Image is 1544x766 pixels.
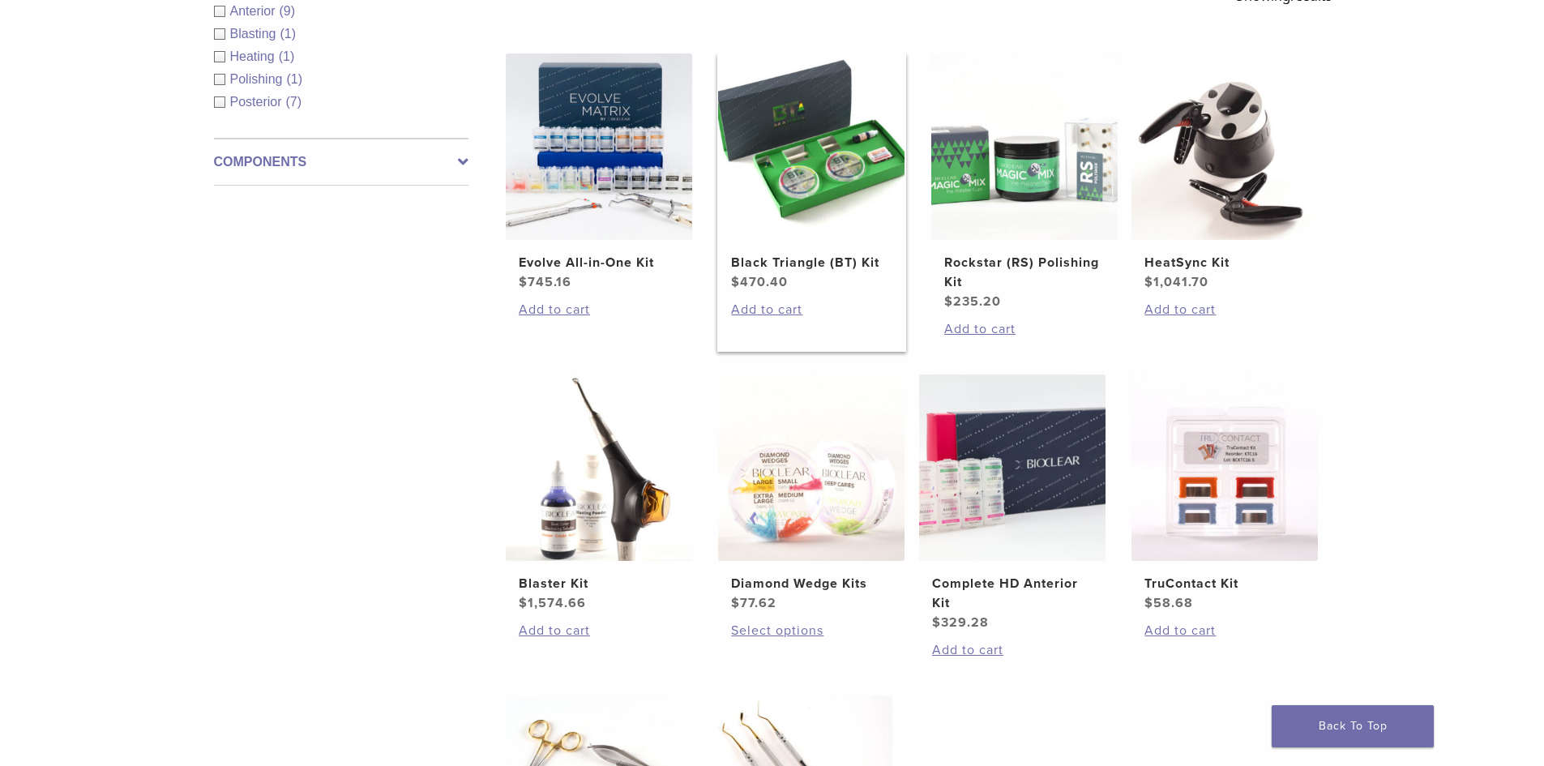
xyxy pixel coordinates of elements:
[1144,253,1305,272] h2: HeatSync Kit
[1131,53,1319,292] a: HeatSync KitHeatSync Kit $1,041.70
[519,621,679,640] a: Add to cart: “Blaster Kit”
[230,72,287,86] span: Polishing
[1131,53,1318,240] img: HeatSync Kit
[286,95,302,109] span: (7)
[731,595,776,611] bdi: 77.62
[506,374,692,561] img: Blaster Kit
[286,72,302,86] span: (1)
[506,53,692,240] img: Evolve All-in-One Kit
[1144,595,1193,611] bdi: 58.68
[230,95,286,109] span: Posterior
[1272,705,1434,747] a: Back To Top
[731,595,740,611] span: $
[919,374,1106,561] img: Complete HD Anterior Kit
[279,49,295,63] span: (1)
[944,293,1001,310] bdi: 235.20
[731,274,740,290] span: $
[932,574,1093,613] h2: Complete HD Anterior Kit
[505,53,694,292] a: Evolve All-in-One KitEvolve All-in-One Kit $745.16
[519,574,679,593] h2: Blaster Kit
[230,4,280,18] span: Anterior
[731,621,892,640] a: Select options for “Diamond Wedge Kits”
[1144,300,1305,319] a: Add to cart: “HeatSync Kit”
[718,53,905,240] img: Black Triangle (BT) Kit
[731,574,892,593] h2: Diamond Wedge Kits
[519,274,528,290] span: $
[944,253,1105,292] h2: Rockstar (RS) Polishing Kit
[717,53,906,292] a: Black Triangle (BT) KitBlack Triangle (BT) Kit $470.40
[731,253,892,272] h2: Black Triangle (BT) Kit
[230,49,279,63] span: Heating
[1144,274,1208,290] bdi: 1,041.70
[944,293,953,310] span: $
[1144,595,1153,611] span: $
[519,300,679,319] a: Add to cart: “Evolve All-in-One Kit”
[731,274,788,290] bdi: 470.40
[280,4,296,18] span: (9)
[230,27,280,41] span: Blasting
[505,374,694,613] a: Blaster KitBlaster Kit $1,574.66
[280,27,296,41] span: (1)
[519,595,528,611] span: $
[932,640,1093,660] a: Add to cart: “Complete HD Anterior Kit”
[731,300,892,319] a: Add to cart: “Black Triangle (BT) Kit”
[1131,374,1318,561] img: TruContact Kit
[918,374,1107,632] a: Complete HD Anterior KitComplete HD Anterior Kit $329.28
[1144,274,1153,290] span: $
[1144,574,1305,593] h2: TruContact Kit
[930,53,1119,311] a: Rockstar (RS) Polishing KitRockstar (RS) Polishing Kit $235.20
[718,374,905,561] img: Diamond Wedge Kits
[944,319,1105,339] a: Add to cart: “Rockstar (RS) Polishing Kit”
[932,614,989,631] bdi: 329.28
[931,53,1118,240] img: Rockstar (RS) Polishing Kit
[519,595,586,611] bdi: 1,574.66
[1144,621,1305,640] a: Add to cart: “TruContact Kit”
[717,374,906,613] a: Diamond Wedge KitsDiamond Wedge Kits $77.62
[1131,374,1319,613] a: TruContact KitTruContact Kit $58.68
[519,253,679,272] h2: Evolve All-in-One Kit
[214,152,468,172] label: Components
[932,614,941,631] span: $
[519,274,571,290] bdi: 745.16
